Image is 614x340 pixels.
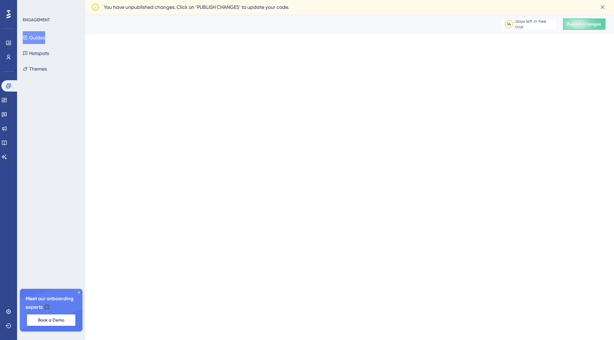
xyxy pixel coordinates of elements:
[38,317,64,323] span: Book a Demo
[23,17,50,23] div: ENGAGEMENT
[515,18,555,30] div: days left in free trial
[23,62,47,75] button: Themes
[507,21,511,27] div: 14
[567,21,601,27] span: Publish Changes
[27,314,75,326] button: Book a Demo
[23,47,49,60] button: Hotspots
[563,18,605,30] button: Publish Changes
[104,3,289,11] span: You have unpublished changes. Click on ‘PUBLISH CHANGES’ to update your code.
[26,295,77,312] span: Meet our onboarding experts 🎧
[23,31,45,44] button: Guides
